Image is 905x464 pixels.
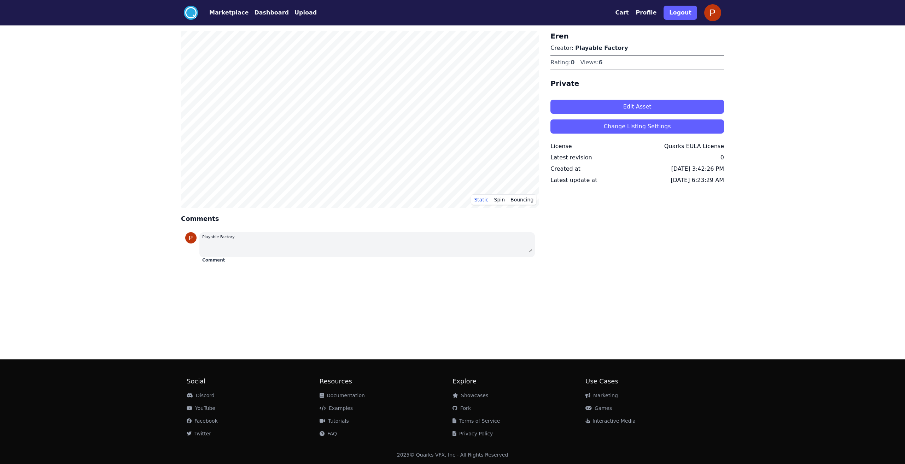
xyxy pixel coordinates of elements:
[550,58,574,67] div: Rating:
[550,119,724,134] button: Change Listing Settings
[254,8,289,17] button: Dashboard
[550,176,597,184] div: Latest update at
[704,4,721,21] img: profile
[550,142,572,151] div: License
[664,142,724,151] div: Quarks EULA License
[181,214,539,224] h4: Comments
[550,31,724,41] h3: Eren
[585,418,636,424] a: Interactive Media
[585,376,718,386] h2: Use Cases
[550,100,724,114] button: Edit Asset
[550,94,724,114] a: Edit Asset
[187,376,320,386] h2: Social
[671,176,724,184] div: [DATE] 6:23:29 AM
[202,235,235,239] small: Playable Factory
[471,194,491,205] button: Static
[209,8,249,17] button: Marketplace
[452,431,493,436] a: Privacy Policy
[508,194,536,205] button: Bouncing
[575,45,628,51] a: Playable Factory
[452,376,585,386] h2: Explore
[571,59,574,66] span: 0
[187,418,218,424] a: Facebook
[491,194,508,205] button: Spin
[185,232,197,243] img: profile
[671,165,724,173] div: [DATE] 3:42:26 PM
[585,393,618,398] a: Marketing
[187,393,215,398] a: Discord
[187,431,211,436] a: Twitter
[249,8,289,17] a: Dashboard
[187,405,215,411] a: YouTube
[202,257,225,263] button: Comment
[585,405,612,411] a: Games
[452,393,488,398] a: Showcases
[599,59,602,66] span: 6
[636,8,657,17] button: Profile
[615,8,629,17] button: Cart
[320,405,353,411] a: Examples
[397,451,508,458] div: 2025 © Quarks VFX, Inc - All Rights Reserved
[289,8,317,17] a: Upload
[320,431,337,436] a: FAQ
[664,6,697,20] button: Logout
[294,8,317,17] button: Upload
[550,153,592,162] div: Latest revision
[580,58,602,67] div: Views:
[664,3,697,23] a: Logout
[320,418,349,424] a: Tutorials
[550,165,580,173] div: Created at
[550,78,724,88] h4: Private
[198,8,249,17] a: Marketplace
[452,418,500,424] a: Terms of Service
[720,153,724,162] div: 0
[550,44,724,52] p: Creator:
[452,405,471,411] a: Fork
[320,393,365,398] a: Documentation
[320,376,452,386] h2: Resources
